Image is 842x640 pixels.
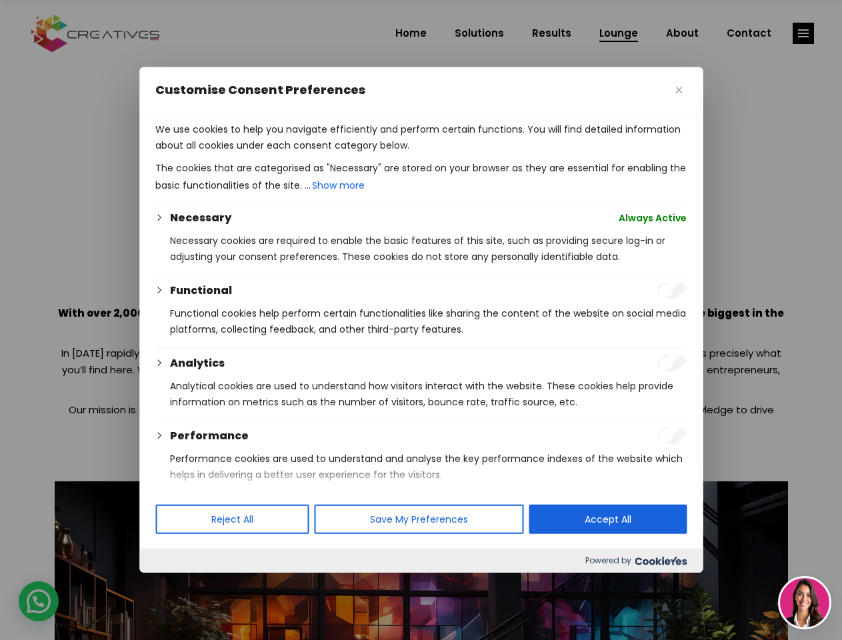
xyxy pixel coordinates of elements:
button: Save My Preferences [314,505,523,534]
button: Functional [170,283,232,299]
input: Enable Functional [657,283,687,299]
div: Customise Consent Preferences [139,67,703,573]
span: Always Active [619,210,687,226]
img: Close [675,87,682,93]
p: We use cookies to help you navigate efficiently and perform certain functions. You will find deta... [155,121,687,153]
input: Enable Analytics [657,355,687,371]
img: Cookieyes logo [635,557,687,565]
p: Functional cookies help perform certain functionalities like sharing the content of the website o... [170,305,687,337]
button: Performance [170,428,249,444]
div: Powered by [139,549,703,573]
button: Reject All [155,505,309,534]
button: Analytics [170,355,225,371]
button: Necessary [170,210,231,226]
p: Performance cookies are used to understand and analyse the key performance indexes of the website... [170,451,687,483]
p: Analytical cookies are used to understand how visitors interact with the website. These cookies h... [170,378,687,410]
p: Necessary cookies are required to enable the basic features of this site, such as providing secur... [170,233,687,265]
p: The cookies that are categorised as "Necessary" are stored on your browser as they are essential ... [155,160,687,195]
button: Show more [311,176,366,195]
button: Close [671,82,687,98]
button: Accept All [529,505,687,534]
input: Enable Performance [657,428,687,444]
span: Customise Consent Preferences [155,82,365,98]
img: agent [780,578,829,627]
